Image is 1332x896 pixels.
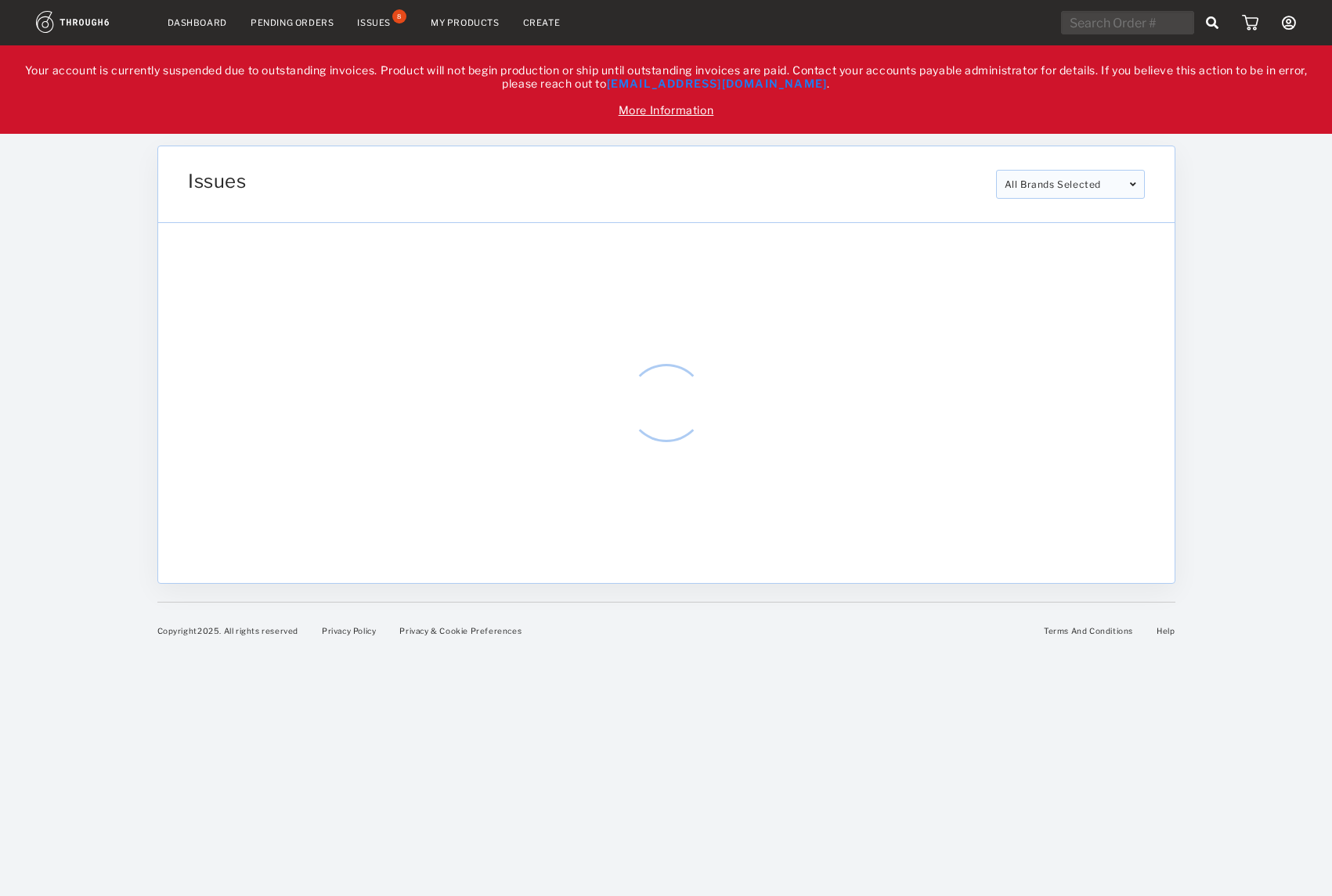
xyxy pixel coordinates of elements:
u: More Information [619,103,714,117]
a: Dashboard [168,17,227,28]
a: Privacy Policy [322,626,376,635]
a: Help [1157,626,1175,635]
input: Search Order # [1061,11,1194,34]
a: Privacy & Cookie Preferences [399,626,522,635]
a: Create [523,17,561,28]
img: icon_cart.dab5cea1.svg [1242,15,1258,31]
img: logo.1c10ca64.svg [36,11,144,33]
span: Issues [188,170,247,193]
div: Issues [357,17,391,28]
a: Terms And Conditions [1044,626,1133,635]
a: Issues8 [357,16,407,30]
a: [EMAIL_ADDRESS][DOMAIN_NAME] [607,77,828,90]
span: Copyright 2025 . All rights reserved [157,626,298,635]
div: 8 [392,9,406,23]
a: Pending Orders [251,17,334,28]
span: Your account is currently suspended due to outstanding invoices. Product will not begin productio... [25,63,1308,117]
div: All Brands Selected [995,170,1144,199]
a: My Products [431,17,500,28]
